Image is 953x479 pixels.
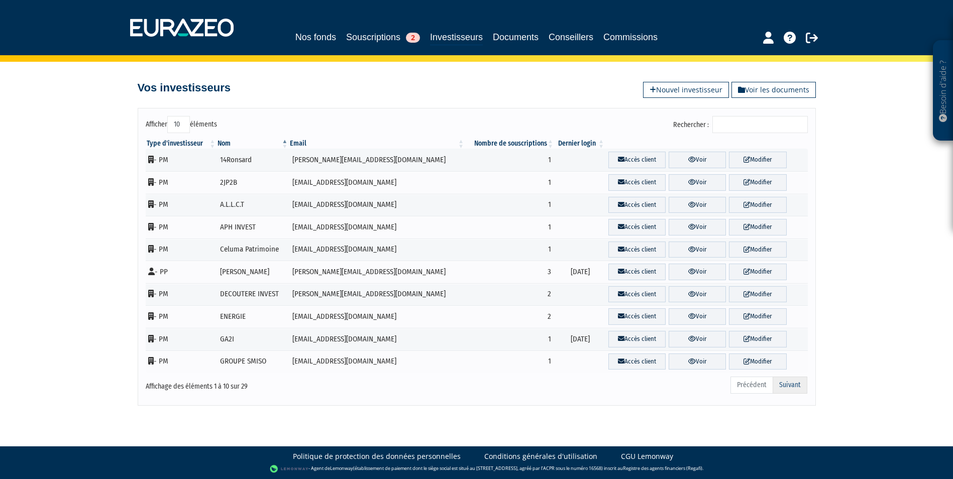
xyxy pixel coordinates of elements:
th: Dernier login : activer pour trier la colonne par ordre croissant [555,139,605,149]
div: - Agent de (établissement de paiement dont le siège social est situé au [STREET_ADDRESS], agréé p... [10,464,943,474]
td: GROUPE SMISO [217,350,289,373]
a: Modifier [729,242,786,258]
td: [EMAIL_ADDRESS][DOMAIN_NAME] [289,328,465,350]
a: Accès client [608,353,666,370]
a: Modifier [729,331,786,347]
td: [PERSON_NAME] [217,261,289,283]
a: Modifier [729,219,786,235]
td: - PM [146,350,217,373]
td: DECOUTERE INVEST [217,283,289,306]
td: 1 [465,194,555,216]
a: Accès client [608,242,666,258]
th: &nbsp; [605,139,807,149]
a: Accès client [608,197,666,213]
td: GA2I [217,328,289,350]
td: 1 [465,149,555,171]
td: - PP [146,261,217,283]
td: [EMAIL_ADDRESS][DOMAIN_NAME] [289,305,465,328]
td: 1 [465,216,555,238]
a: Voir [669,152,726,168]
input: Rechercher : [712,116,808,133]
td: APH INVEST [217,216,289,238]
td: - PM [146,194,217,216]
td: - PM [146,283,217,306]
td: - PM [146,149,217,171]
a: Voir [669,331,726,347]
div: Affichage des éléments 1 à 10 sur 29 [146,376,413,392]
a: Accès client [608,264,666,280]
a: Registre des agents financiers (Regafi) [623,465,702,472]
td: 2 [465,283,555,306]
td: - PM [146,171,217,194]
td: - PM [146,216,217,238]
p: Besoin d'aide ? [937,46,949,136]
a: Voir [669,242,726,258]
th: Nombre de souscriptions : activer pour trier la colonne par ordre croissant [465,139,555,149]
td: 2JP2B [217,171,289,194]
td: Celuma Patrimoine [217,238,289,261]
img: logo-lemonway.png [270,464,308,474]
td: - PM [146,328,217,350]
a: CGU Lemonway [621,451,673,461]
img: 1732889491-logotype_eurazeo_blanc_rvb.png [130,19,234,37]
a: Modifier [729,152,786,168]
td: [DATE] [555,261,605,283]
a: Lemonway [330,465,353,472]
a: Voir [669,174,726,191]
label: Afficher éléments [146,116,217,133]
label: Rechercher : [673,116,808,133]
td: [EMAIL_ADDRESS][DOMAIN_NAME] [289,171,465,194]
a: Accès client [608,331,666,347]
td: ENERGIE [217,305,289,328]
a: Accès client [608,152,666,168]
td: [PERSON_NAME][EMAIL_ADDRESS][DOMAIN_NAME] [289,261,465,283]
td: 1 [465,171,555,194]
td: 1 [465,350,555,373]
a: Souscriptions2 [346,30,420,44]
th: Type d'investisseur : activer pour trier la colonne par ordre croissant [146,139,217,149]
td: [PERSON_NAME][EMAIL_ADDRESS][DOMAIN_NAME] [289,283,465,306]
td: 3 [465,261,555,283]
a: Voir [669,286,726,303]
a: Voir [669,308,726,325]
td: 14Ronsard [217,149,289,171]
td: [DATE] [555,328,605,350]
a: Voir [669,219,726,235]
a: Nouvel investisseur [643,82,729,98]
a: Modifier [729,264,786,280]
a: Modifier [729,197,786,213]
th: Email : activer pour trier la colonne par ordre croissant [289,139,465,149]
td: [EMAIL_ADDRESS][DOMAIN_NAME] [289,350,465,373]
a: Conditions générales d'utilisation [484,451,597,461]
th: Nom : activer pour trier la colonne par ordre d&eacute;croissant [217,139,289,149]
a: Voir [669,353,726,370]
a: Voir les documents [731,82,816,98]
td: [EMAIL_ADDRESS][DOMAIN_NAME] [289,194,465,216]
a: Modifier [729,308,786,325]
a: Commissions [603,30,658,44]
td: [PERSON_NAME][EMAIL_ADDRESS][DOMAIN_NAME] [289,149,465,171]
td: 2 [465,305,555,328]
h4: Vos investisseurs [138,82,231,94]
td: - PM [146,238,217,261]
a: Documents [493,30,539,44]
td: 1 [465,238,555,261]
a: Nos fonds [295,30,336,44]
td: A.L.L.C.T [217,194,289,216]
td: 1 [465,328,555,350]
a: Modifier [729,286,786,303]
a: Accès client [608,219,666,235]
td: [EMAIL_ADDRESS][DOMAIN_NAME] [289,216,465,238]
a: Accès client [608,308,666,325]
span: 2 [406,33,420,43]
a: Accès client [608,286,666,303]
td: [EMAIL_ADDRESS][DOMAIN_NAME] [289,238,465,261]
td: - PM [146,305,217,328]
a: Conseillers [549,30,593,44]
a: Voir [669,197,726,213]
select: Afficheréléments [167,116,190,133]
a: Politique de protection des données personnelles [293,451,461,461]
a: Voir [669,264,726,280]
a: Accès client [608,174,666,191]
a: Modifier [729,174,786,191]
